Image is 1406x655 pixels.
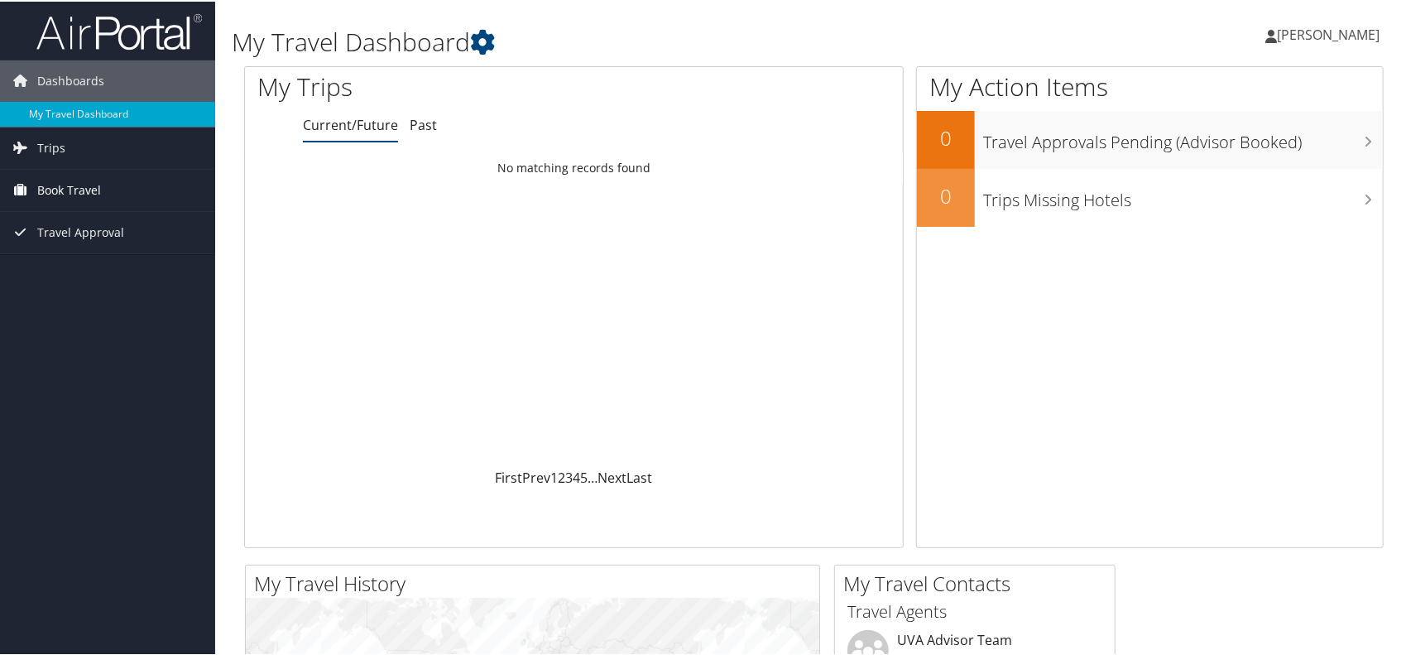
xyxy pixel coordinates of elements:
[37,168,101,210] span: Book Travel
[917,167,1383,225] a: 0Trips Missing Hotels
[843,568,1115,596] h2: My Travel Contacts
[983,121,1383,152] h3: Travel Approvals Pending (Advisor Booked)
[1277,24,1380,42] span: [PERSON_NAME]
[917,68,1383,103] h1: My Action Items
[626,467,652,485] a: Last
[597,467,626,485] a: Next
[303,114,398,132] a: Current/Future
[847,599,1102,622] h3: Travel Agents
[495,467,522,485] a: First
[580,467,588,485] a: 5
[550,467,558,485] a: 1
[917,109,1383,167] a: 0Travel Approvals Pending (Advisor Booked)
[37,59,104,100] span: Dashboards
[522,467,550,485] a: Prev
[37,210,124,252] span: Travel Approval
[232,23,1008,58] h1: My Travel Dashboard
[37,126,65,167] span: Trips
[983,179,1383,210] h3: Trips Missing Hotels
[36,11,202,50] img: airportal-logo.png
[558,467,565,485] a: 2
[573,467,580,485] a: 4
[917,181,975,209] h2: 0
[410,114,437,132] a: Past
[565,467,573,485] a: 3
[1265,8,1396,58] a: [PERSON_NAME]
[588,467,597,485] span: …
[257,68,617,103] h1: My Trips
[917,123,975,151] h2: 0
[245,152,903,181] td: No matching records found
[254,568,819,596] h2: My Travel History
